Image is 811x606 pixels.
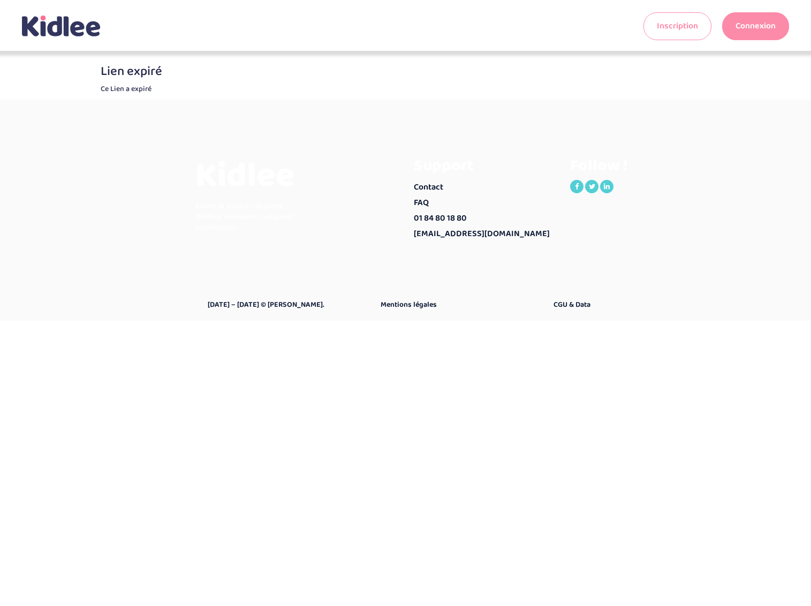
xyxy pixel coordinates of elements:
[414,195,555,211] a: FAQ
[195,201,302,233] p: Kidlee, la solution de garde d’enfant innovante, ludique et intelligente !
[195,157,302,195] h3: Kidlee
[101,64,711,78] h3: Lien expiré
[101,84,711,94] p: Ce Lien a expiré
[208,299,365,310] a: [DATE] – [DATE] © [PERSON_NAME].
[414,157,555,175] h3: Support
[643,12,711,40] a: Inscription
[722,12,789,40] a: Connexion
[414,180,555,195] a: Contact
[554,299,710,310] a: CGU & Data
[570,157,711,175] h3: Follow !
[414,211,555,226] a: 01 84 80 18 80
[414,226,555,242] a: [EMAIL_ADDRESS][DOMAIN_NAME]
[381,299,537,310] a: Mentions légales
